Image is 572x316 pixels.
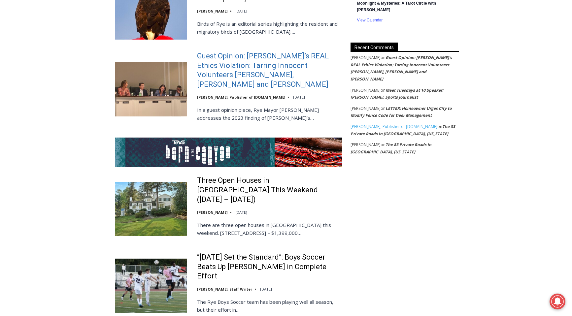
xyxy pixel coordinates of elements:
div: "We would have speakers with experience in local journalism speak to us about their experiences a... [167,0,312,64]
a: [PERSON_NAME] [197,9,227,14]
a: View Calendar [357,18,383,23]
img: Three Open Houses in Rye This Weekend (October 11 – 12) [115,182,187,236]
time: [DATE] [235,210,247,215]
a: Guest Opinion: [PERSON_NAME]’s REAL Ethics Violation: Tarring Innocent Volunteers [PERSON_NAME], ... [197,51,342,89]
a: “[DATE] Set the Standard”: Boys Soccer Beats Up [PERSON_NAME] in Complete Effort [197,253,342,281]
footer: on [351,141,459,155]
footer: on [351,54,459,82]
span: [PERSON_NAME] [351,142,381,147]
a: [PERSON_NAME], Publisher of [DOMAIN_NAME] [351,124,437,129]
p: In a guest opinion piece, Rye Mayor [PERSON_NAME] addresses the 2023 finding of [PERSON_NAME]’s… [197,106,342,122]
a: The 83 Private Roads in [GEOGRAPHIC_DATA], [US_STATE] [351,124,455,137]
a: LETTER: Homeowner Urges City to Modify Fence Code for Deer Management [351,106,452,118]
a: Intern @ [DOMAIN_NAME] [159,64,320,82]
a: Meet Tuesdays at 10 Speaker: [PERSON_NAME], Sports Journalist [351,87,443,100]
span: [PERSON_NAME] [351,55,381,60]
p: The Rye Boys Soccer team has been playing well all season, but their effort in… [197,298,342,314]
a: Guest Opinion: [PERSON_NAME]’s REAL Ethics Violation: Tarring Innocent Volunteers [PERSON_NAME], ... [351,55,452,82]
time: [DATE] [293,95,305,100]
p: There are three open houses in [GEOGRAPHIC_DATA] this weekend. [STREET_ADDRESS] – $1,399,000… [197,221,342,237]
a: [PERSON_NAME], Publisher of [DOMAIN_NAME] [197,95,285,100]
p: Birds of Rye is an editorial series highlighting the resident and migratory birds of [GEOGRAPHIC_... [197,20,342,36]
footer: on [351,87,459,101]
a: Moonlight & Mysteries: A Tarot Circle with [PERSON_NAME] [357,1,436,13]
span: [PERSON_NAME] [351,87,381,93]
img: Guest Opinion: Rye’s REAL Ethics Violation: Tarring Innocent Volunteers Carolina Johnson, Julie S... [115,62,187,116]
time: [DATE] [260,287,272,292]
a: [PERSON_NAME], Staff Writer [197,287,252,292]
footer: on [351,123,459,137]
footer: on [351,105,459,119]
time: [DATE] [235,9,247,14]
a: [PERSON_NAME] [197,210,227,215]
span: Recent Comments [351,43,398,51]
img: “Today Set the Standard”: Boys Soccer Beats Up Pelham in Complete Effort [115,259,187,313]
a: The 83 Private Roads in [GEOGRAPHIC_DATA], [US_STATE] [351,142,431,155]
a: Three Open Houses in [GEOGRAPHIC_DATA] This Weekend ([DATE] – [DATE]) [197,176,342,204]
span: [PERSON_NAME] [351,106,381,111]
span: Intern @ [DOMAIN_NAME] [173,66,306,80]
